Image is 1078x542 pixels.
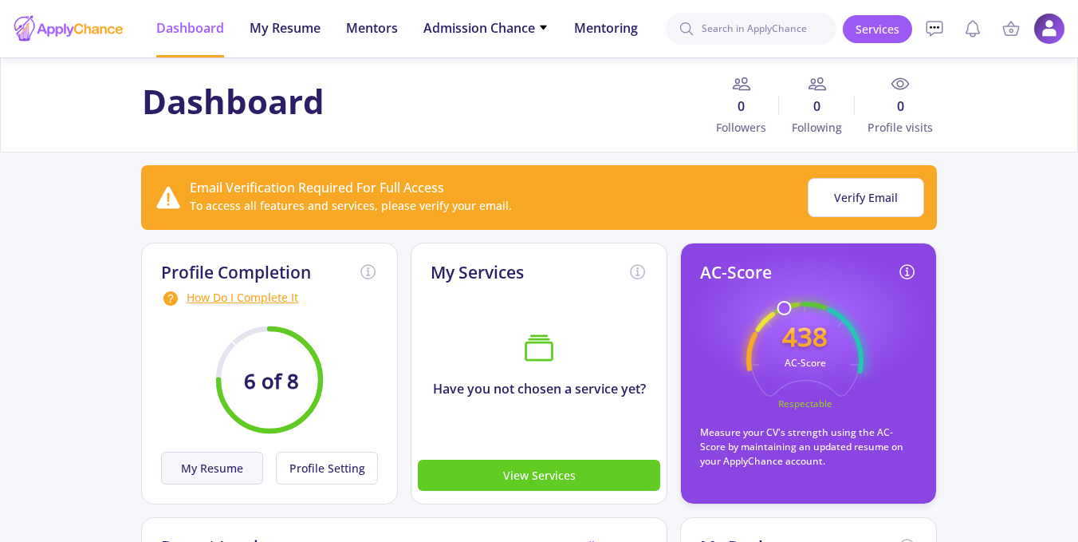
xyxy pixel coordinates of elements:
[411,379,667,398] p: Have you not chosen a service yet?
[700,425,917,469] p: Measure your CV's strength using the AC-Score by maintaining an updated resume on your ApplyChanc...
[666,13,836,45] input: Search in ApplyChance
[244,367,299,395] text: 6 of 8
[779,119,855,136] span: Following
[843,15,912,43] a: Services
[700,263,772,283] h2: AC-Score
[346,18,398,38] span: Mentors
[574,18,638,38] span: Mentoring
[855,97,936,116] span: 0
[423,18,549,38] span: Admission Chance
[161,452,269,485] a: My Resume
[855,119,936,136] span: Profile visits
[784,356,825,370] text: AC-Score
[418,466,660,484] a: View Services
[269,452,378,485] a: Profile Setting
[779,97,855,116] span: 0
[418,460,660,491] button: View Services
[250,18,321,38] span: My Resume
[161,263,311,283] h2: Profile Completion
[703,97,779,116] span: 0
[808,178,924,217] button: Verify Email
[703,119,779,136] span: Followers
[782,318,828,354] text: 438
[142,81,325,121] h1: Dashboard
[161,289,378,308] div: How Do I Complete It
[276,452,378,485] button: Profile Setting
[777,398,832,409] text: Respectable
[431,263,524,283] h2: My Services
[156,18,224,38] span: Dashboard
[190,178,512,197] div: Email Verification Required For Full Access
[190,197,512,214] div: To access all features and services, please verify your email.
[161,452,263,485] button: My Resume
